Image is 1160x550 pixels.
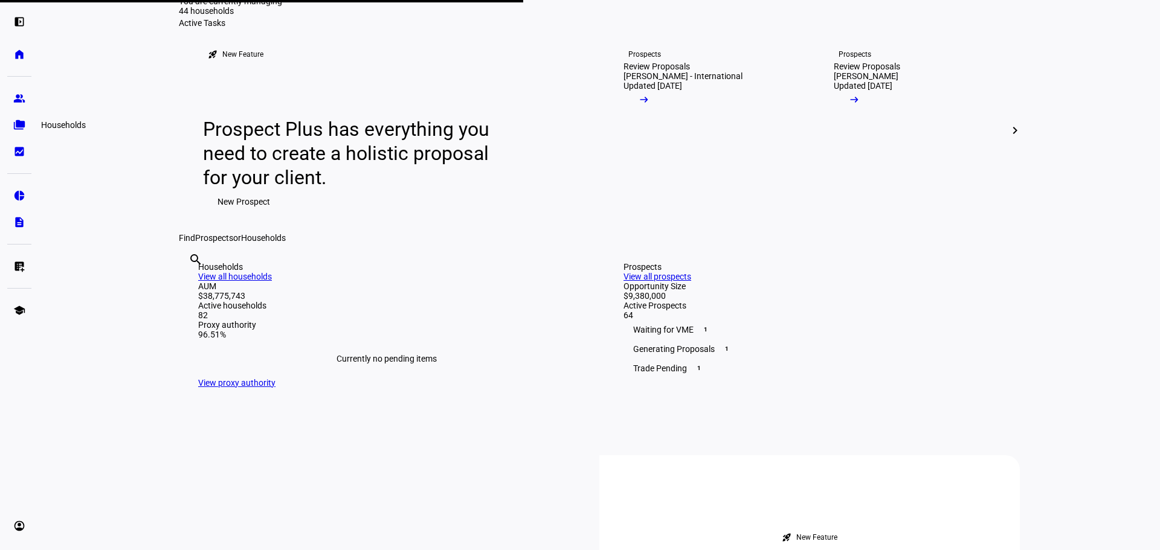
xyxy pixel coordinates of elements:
[623,320,1000,339] div: Waiting for VME
[7,184,31,208] a: pie_chart
[623,262,1000,272] div: Prospects
[198,330,575,339] div: 96.51%
[13,304,25,316] eth-mat-symbol: school
[179,18,1020,28] div: Active Tasks
[7,86,31,110] a: group
[623,359,1000,378] div: Trade Pending
[198,281,575,291] div: AUM
[198,378,275,388] a: View proxy authority
[13,145,25,158] eth-mat-symbol: bid_landscape
[623,81,682,91] div: Updated [DATE]
[198,272,272,281] a: View all households
[834,81,892,91] div: Updated [DATE]
[203,117,501,190] div: Prospect Plus has everything you need to create a holistic proposal for your client.
[13,190,25,202] eth-mat-symbol: pie_chart
[198,320,575,330] div: Proxy authority
[694,363,704,373] span: 1
[198,339,575,378] div: Currently no pending items
[796,532,837,542] div: New Feature
[208,50,217,59] mat-icon: rocket_launch
[814,28,1015,233] a: ProspectsReview Proposals[PERSON_NAME]Updated [DATE]
[7,210,31,234] a: description
[623,62,690,71] div: Review Proposals
[195,233,233,243] span: Prospects
[701,325,710,334] span: 1
[179,6,300,18] div: 44 households
[623,310,1000,320] div: 64
[7,42,31,66] a: home
[13,119,25,131] eth-mat-symbol: folder_copy
[1008,123,1022,138] mat-icon: chevron_right
[13,520,25,532] eth-mat-symbol: account_circle
[198,291,575,301] div: $38,775,743
[604,28,805,233] a: ProspectsReview Proposals[PERSON_NAME] - InternationalUpdated [DATE]
[198,262,575,272] div: Households
[13,92,25,104] eth-mat-symbol: group
[834,71,898,81] div: [PERSON_NAME]
[7,113,31,137] a: folder_copy
[198,310,575,320] div: 82
[13,260,25,272] eth-mat-symbol: list_alt_add
[241,233,286,243] span: Households
[623,339,1000,359] div: Generating Proposals
[628,50,661,59] div: Prospects
[203,190,285,214] button: New Prospect
[623,71,743,81] div: [PERSON_NAME] - International
[217,190,270,214] span: New Prospect
[623,291,1000,301] div: $9,380,000
[188,269,191,283] input: Enter name of prospect or household
[222,50,263,59] div: New Feature
[198,301,575,310] div: Active households
[638,94,650,106] mat-icon: arrow_right_alt
[623,301,1000,310] div: Active Prospects
[623,272,691,281] a: View all prospects
[13,216,25,228] eth-mat-symbol: description
[13,48,25,60] eth-mat-symbol: home
[782,532,791,542] mat-icon: rocket_launch
[7,139,31,164] a: bid_landscape
[722,344,732,354] span: 1
[13,16,25,28] eth-mat-symbol: left_panel_open
[188,252,203,267] mat-icon: search
[839,50,871,59] div: Prospects
[36,118,91,132] div: Households
[623,281,1000,291] div: Opportunity Size
[834,62,900,71] div: Review Proposals
[848,94,860,106] mat-icon: arrow_right_alt
[179,233,1020,243] div: Find or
